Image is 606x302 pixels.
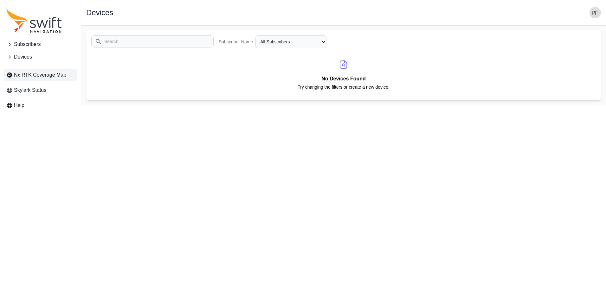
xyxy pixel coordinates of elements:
[86,9,113,16] h1: Devices
[14,102,24,109] span: Help
[14,53,32,61] span: Devices
[4,84,77,97] a: Skylark Status
[4,38,77,51] button: Subscribers
[4,51,77,63] button: Devices
[14,86,46,94] span: Skylark Status
[255,35,326,48] select: Subscriber
[219,39,253,45] label: Subscriber Name
[14,41,41,48] span: Subscribers
[298,75,390,84] h2: No Devices Found
[91,35,214,47] input: Search
[4,69,77,81] a: Nx RTK Coverage Map
[590,7,601,18] img: user photo
[298,84,390,95] p: Try changing the filters or create a new device.
[4,99,77,112] a: Help
[14,71,66,79] span: Nx RTK Coverage Map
